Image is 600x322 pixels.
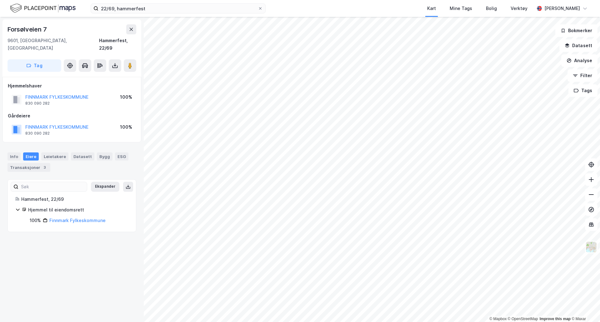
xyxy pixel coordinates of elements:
div: Verktøy [511,5,527,12]
a: Improve this map [540,317,571,321]
div: Leietakere [41,152,68,161]
iframe: Chat Widget [569,292,600,322]
div: 3 [42,164,48,171]
div: 100% [120,123,132,131]
div: Eiere [23,152,39,161]
div: Hjemmel til eiendomsrett [28,206,128,214]
div: Kart [427,5,436,12]
button: Datasett [559,39,597,52]
div: Hammerfest, 22/69 [21,196,128,203]
div: 9601, [GEOGRAPHIC_DATA], [GEOGRAPHIC_DATA] [7,37,99,52]
div: Info [7,152,21,161]
div: [PERSON_NAME] [544,5,580,12]
div: 830 090 282 [25,131,50,136]
div: Datasett [71,152,94,161]
button: Bokmerker [555,24,597,37]
img: Z [585,241,597,253]
img: logo.f888ab2527a4732fd821a326f86c7f29.svg [10,3,76,14]
button: Tags [568,84,597,97]
div: Forsølveien 7 [7,24,48,34]
div: Hammerfest, 22/69 [99,37,136,52]
div: Bolig [486,5,497,12]
a: Mapbox [489,317,507,321]
div: 100% [120,93,132,101]
div: Mine Tags [450,5,472,12]
div: Gårdeiere [8,112,136,120]
div: 830 090 282 [25,101,50,106]
div: ESG [115,152,128,161]
a: Finnmark Fylkeskommune [49,218,106,223]
input: Søk [18,182,87,191]
button: Ekspander [91,182,119,192]
button: Filter [567,69,597,82]
button: Tag [7,59,61,72]
div: Kontrollprogram for chat [569,292,600,322]
input: Søk på adresse, matrikkel, gårdeiere, leietakere eller personer [98,4,258,13]
div: Transaksjoner [7,163,50,172]
a: OpenStreetMap [508,317,538,321]
button: Analyse [561,54,597,67]
div: 100% [30,217,41,224]
div: Hjemmelshaver [8,82,136,90]
div: Bygg [97,152,112,161]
